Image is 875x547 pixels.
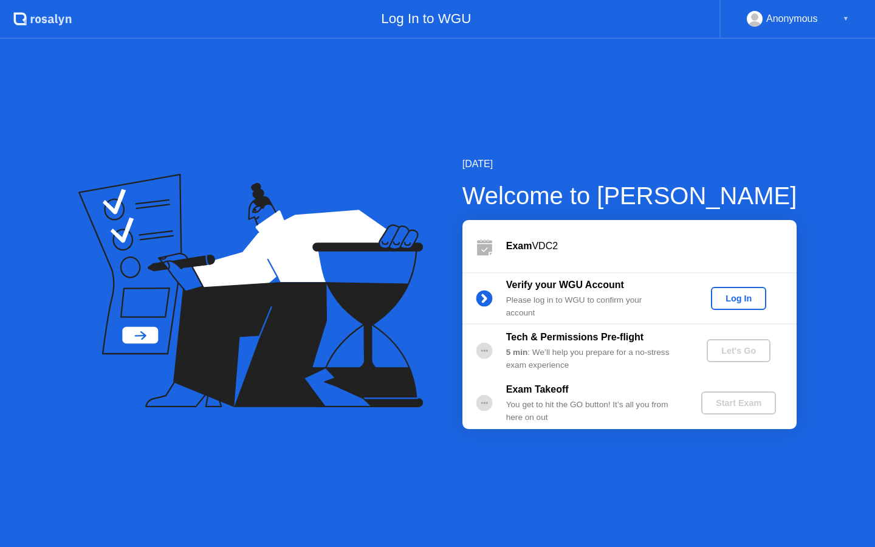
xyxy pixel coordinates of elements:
b: Exam Takeoff [506,384,569,394]
b: 5 min [506,348,528,357]
button: Start Exam [701,391,776,415]
div: Please log in to WGU to confirm your account [506,294,681,319]
b: Tech & Permissions Pre-flight [506,332,643,342]
b: Verify your WGU Account [506,280,624,290]
div: ▼ [843,11,849,27]
div: Log In [716,294,761,303]
div: VDC2 [506,239,797,253]
div: [DATE] [462,157,797,171]
div: Welcome to [PERSON_NAME] [462,177,797,214]
button: Let's Go [707,339,770,362]
div: Anonymous [766,11,818,27]
div: Start Exam [706,398,771,408]
div: You get to hit the GO button! It’s all you from here on out [506,399,681,424]
div: : We’ll help you prepare for a no-stress exam experience [506,346,681,371]
div: Let's Go [712,346,766,356]
b: Exam [506,241,532,251]
button: Log In [711,287,766,310]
